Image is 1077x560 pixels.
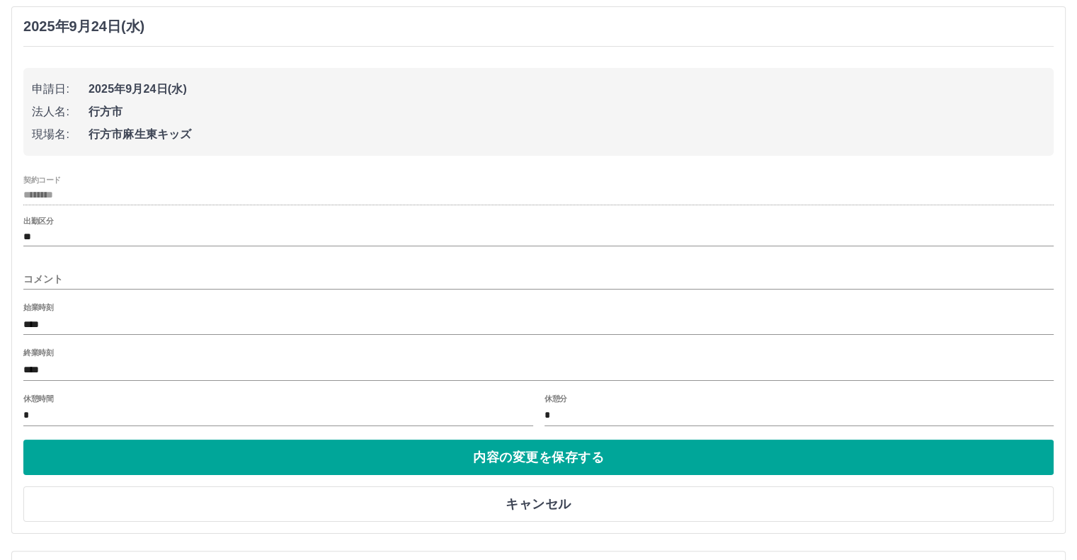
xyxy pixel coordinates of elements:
[23,348,53,358] label: 終業時刻
[23,393,53,404] label: 休憩時間
[89,126,1045,143] span: 行方市麻生東キッズ
[23,302,53,313] label: 始業時刻
[23,216,53,227] label: 出勤区分
[32,103,89,120] span: 法人名:
[23,174,61,185] label: 契約コード
[545,393,567,404] label: 休憩分
[89,81,1045,98] span: 2025年9月24日(水)
[23,18,144,35] h3: 2025年9月24日(水)
[23,440,1054,475] button: 内容の変更を保存する
[32,126,89,143] span: 現場名:
[23,486,1054,522] button: キャンセル
[32,81,89,98] span: 申請日:
[89,103,1045,120] span: 行方市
